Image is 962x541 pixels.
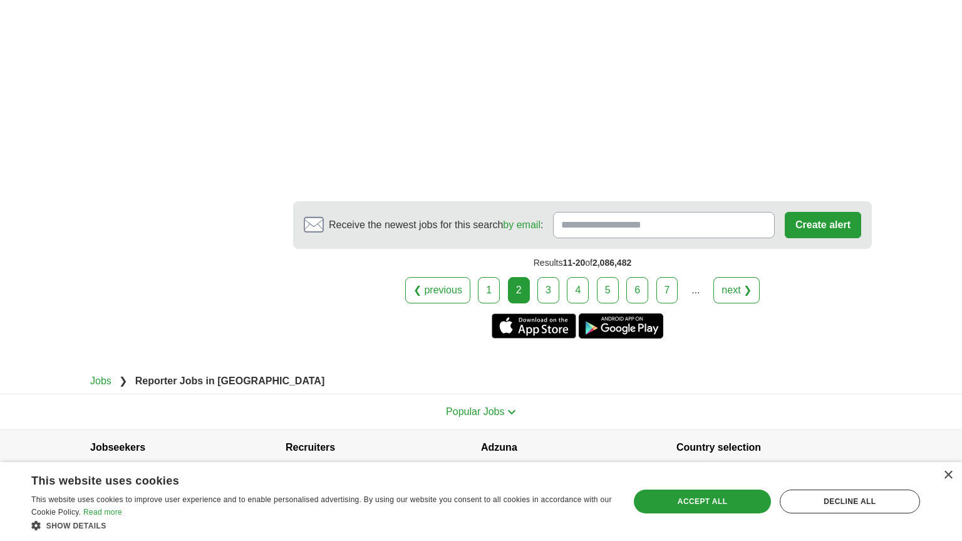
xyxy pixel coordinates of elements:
[405,277,470,303] a: ❮ previous
[446,406,504,417] span: Popular Jobs
[567,277,589,303] a: 4
[31,519,612,532] div: Show details
[562,258,585,268] span: 11-20
[31,495,612,517] span: This website uses cookies to improve user experience and to enable personalised advertising. By u...
[329,218,543,233] span: Receive the newest jobs for this search :
[31,470,581,488] div: This website uses cookies
[634,490,770,513] div: Accept all
[780,490,920,513] div: Decline all
[508,277,530,303] div: 2
[478,277,500,303] a: 1
[83,508,122,517] a: Read more, opens a new window
[785,212,861,238] button: Create alert
[656,277,678,303] a: 7
[119,376,127,386] span: ❯
[503,219,540,230] a: by email
[713,277,760,303] a: next ❯
[626,277,648,303] a: 6
[683,278,708,303] div: ...
[135,376,325,386] strong: Reporter Jobs in [GEOGRAPHIC_DATA]
[597,277,619,303] a: 5
[507,409,516,415] img: toggle icon
[579,313,663,339] a: Get the Android app
[492,313,576,339] a: Get the iPhone app
[293,249,872,277] div: Results of
[46,522,106,530] span: Show details
[592,258,631,268] span: 2,086,482
[90,376,111,386] a: Jobs
[537,277,559,303] a: 3
[676,430,872,465] h4: Country selection
[943,471,953,480] div: Close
